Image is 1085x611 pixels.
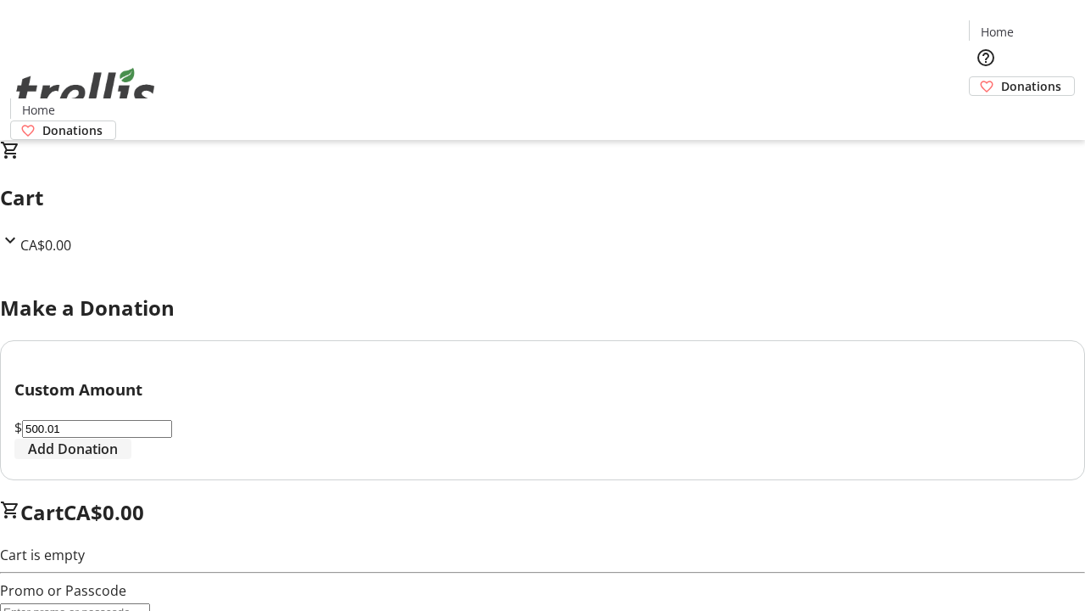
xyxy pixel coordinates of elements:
[28,439,118,459] span: Add Donation
[10,49,161,134] img: Orient E2E Organization LBPsVWhAVV's Logo
[64,498,144,526] span: CA$0.00
[22,420,172,438] input: Donation Amount
[42,121,103,139] span: Donations
[969,76,1075,96] a: Donations
[1001,77,1061,95] span: Donations
[969,96,1003,130] button: Cart
[969,41,1003,75] button: Help
[970,23,1024,41] a: Home
[14,439,131,459] button: Add Donation
[22,101,55,119] span: Home
[14,418,22,437] span: $
[20,236,71,255] span: CA$0.00
[981,23,1014,41] span: Home
[14,378,1071,401] h3: Custom Amount
[10,121,116,140] a: Donations
[11,101,65,119] a: Home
